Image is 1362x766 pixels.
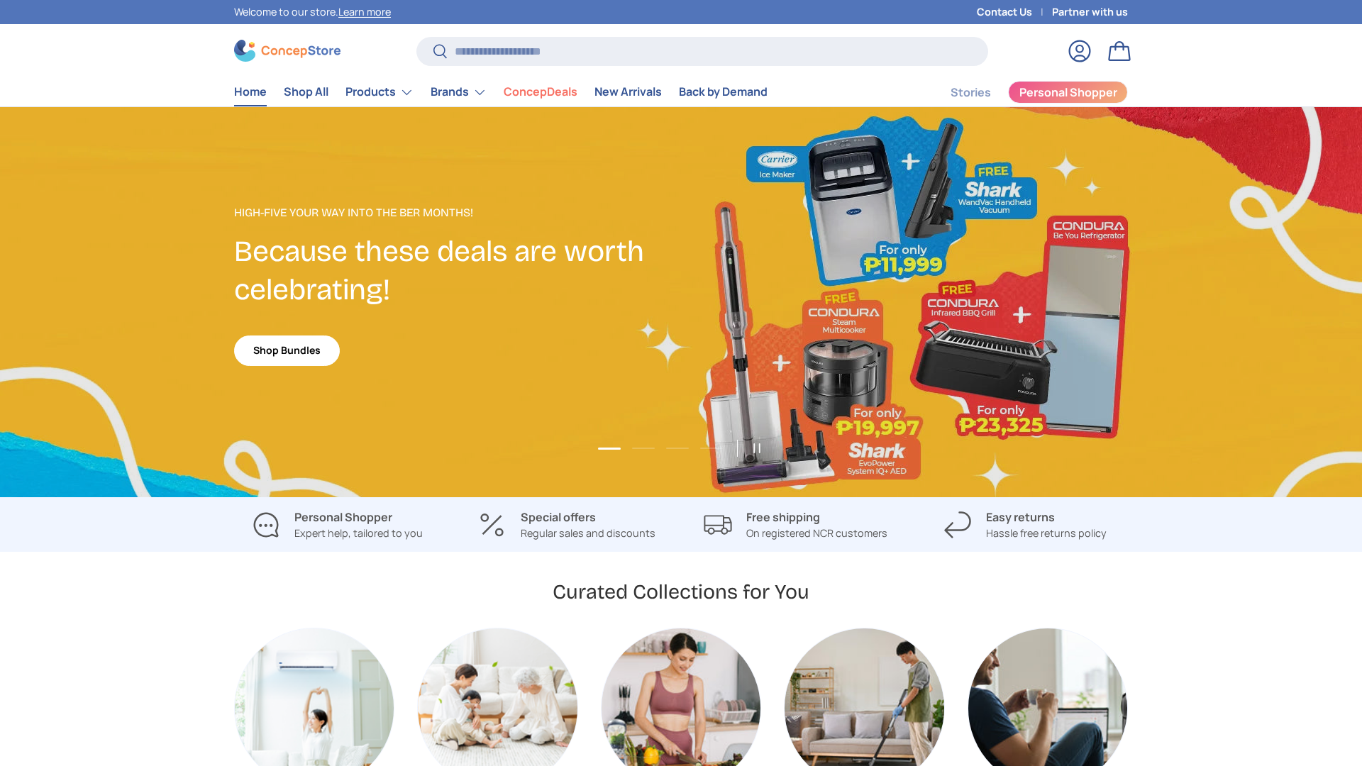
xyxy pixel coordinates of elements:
[294,526,423,541] p: Expert help, tailored to you
[294,509,392,525] strong: Personal Shopper
[234,233,681,309] h2: Because these deals are worth celebrating!
[746,509,820,525] strong: Free shipping
[504,78,577,106] a: ConcepDeals
[917,78,1128,106] nav: Secondary
[986,509,1055,525] strong: Easy returns
[463,509,670,541] a: Special offers Regular sales and discounts
[977,4,1052,20] a: Contact Us
[234,4,391,20] p: Welcome to our store.
[594,78,662,106] a: New Arrivals
[234,40,340,62] img: ConcepStore
[986,526,1107,541] p: Hassle free returns policy
[521,526,655,541] p: Regular sales and discounts
[338,5,391,18] a: Learn more
[679,78,768,106] a: Back by Demand
[234,509,441,541] a: Personal Shopper Expert help, tailored to you
[921,509,1128,541] a: Easy returns Hassle free returns policy
[746,526,887,541] p: On registered NCR customers
[692,509,899,541] a: Free shipping On registered NCR customers
[422,78,495,106] summary: Brands
[431,78,487,106] a: Brands
[1019,87,1117,98] span: Personal Shopper
[1008,81,1128,104] a: Personal Shopper
[345,78,414,106] a: Products
[521,509,596,525] strong: Special offers
[234,78,768,106] nav: Primary
[234,335,340,366] a: Shop Bundles
[337,78,422,106] summary: Products
[553,579,809,605] h2: Curated Collections for You
[951,79,991,106] a: Stories
[234,78,267,106] a: Home
[284,78,328,106] a: Shop All
[234,204,681,221] p: High-Five Your Way Into the Ber Months!
[1052,4,1128,20] a: Partner with us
